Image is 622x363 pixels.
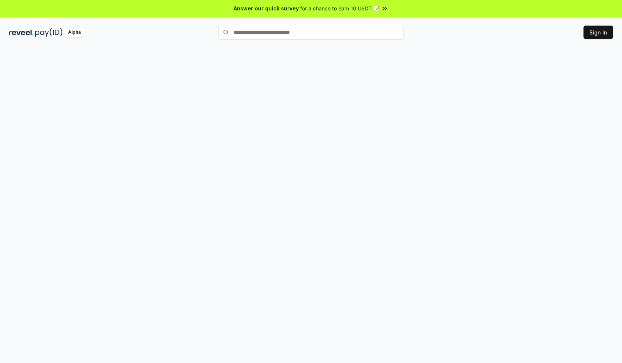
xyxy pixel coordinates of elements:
[234,4,299,12] span: Answer our quick survey
[300,4,379,12] span: for a chance to earn 10 USDT 📝
[9,28,34,37] img: reveel_dark
[64,28,85,37] div: Alpha
[35,28,63,37] img: pay_id
[583,26,613,39] button: Sign In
